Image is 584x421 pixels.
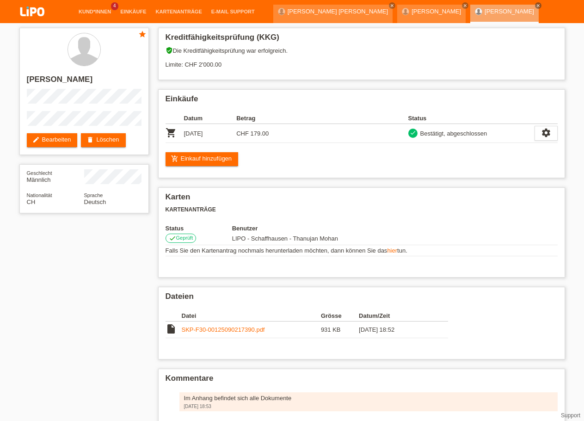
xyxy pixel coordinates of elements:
a: Kartenanträge [151,9,207,14]
span: Sprache [84,192,103,198]
div: [DATE] 18:53 [184,404,553,409]
i: delete [86,136,94,143]
th: Status [166,225,232,232]
div: Im Anhang befindet sich alle Dokumente [184,395,553,402]
a: [PERSON_NAME] [PERSON_NAME] [288,8,388,15]
a: [PERSON_NAME] [412,8,461,15]
span: Geprüft [176,235,193,241]
a: editBearbeiten [27,133,78,147]
th: Benutzer [232,225,389,232]
td: CHF 179.00 [236,124,289,143]
th: Betrag [236,113,289,124]
th: Datum [184,113,237,124]
i: settings [541,128,551,138]
td: [DATE] [184,124,237,143]
a: star [138,30,147,40]
i: check [169,235,176,242]
h2: Einkäufe [166,94,558,108]
h2: [PERSON_NAME] [27,75,141,89]
h3: Kartenanträge [166,206,558,213]
h2: Karten [166,192,558,206]
th: Datum/Zeit [359,310,435,322]
a: hier [387,247,397,254]
i: POSP00026976 [166,127,177,138]
h2: Kreditfähigkeitsprüfung (KKG) [166,33,558,47]
i: close [536,3,541,8]
h2: Kommentare [166,374,558,388]
a: close [462,2,468,9]
div: Bestätigt, abgeschlossen [418,129,487,138]
a: add_shopping_cartEinkauf hinzufügen [166,152,239,166]
div: Die Kreditfähigkeitsprüfung war erfolgreich. Limite: CHF 2'000.00 [166,47,558,75]
span: Nationalität [27,192,52,198]
a: close [389,2,395,9]
th: Status [408,113,535,124]
div: Männlich [27,169,84,183]
i: close [390,3,394,8]
span: 4 [111,2,118,10]
td: Falls Sie den Kartenantrag nochmals herunterladen möchten, dann können Sie das tun. [166,245,558,256]
span: 02.09.2025 [232,235,338,242]
span: Geschlecht [27,170,52,176]
a: Kund*innen [74,9,116,14]
a: close [535,2,541,9]
span: Deutsch [84,198,106,205]
a: SKP-F30-00125090217390.pdf [182,326,265,333]
i: add_shopping_cart [171,155,178,162]
td: [DATE] 18:52 [359,322,435,338]
i: star [138,30,147,38]
a: Support [561,412,580,419]
i: verified_user [166,47,173,54]
th: Datei [182,310,321,322]
a: Einkäufe [116,9,151,14]
i: insert_drive_file [166,323,177,334]
a: deleteLöschen [81,133,125,147]
i: check [410,130,416,136]
td: 931 KB [321,322,359,338]
a: LIPO pay [9,19,55,26]
th: Grösse [321,310,359,322]
a: E-Mail Support [207,9,259,14]
h2: Dateien [166,292,558,306]
i: edit [32,136,40,143]
a: [PERSON_NAME] [485,8,534,15]
i: close [463,3,467,8]
span: Schweiz [27,198,36,205]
